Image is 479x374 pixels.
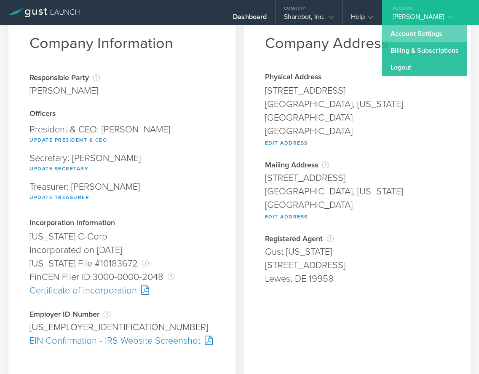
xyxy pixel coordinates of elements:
[265,73,450,82] div: Physical Address
[29,310,214,318] div: Employer ID Number
[265,272,450,285] div: Lewes, DE 19958
[393,13,464,25] div: [PERSON_NAME]
[265,161,450,169] div: Mailing Address
[29,243,214,257] div: Incorporated on [DATE]
[29,84,100,97] div: [PERSON_NAME]
[29,284,214,297] div: Certificate of Incorporation
[29,149,214,178] div: Secretary: [PERSON_NAME]
[265,138,308,148] button: Edit Address
[233,13,267,25] div: Dashboard
[265,124,450,138] div: [GEOGRAPHIC_DATA]
[29,219,214,228] div: Incorporation Information
[265,97,450,124] div: [GEOGRAPHIC_DATA], [US_STATE][GEOGRAPHIC_DATA]
[29,110,214,118] div: Officers
[29,320,214,334] div: [US_EMPLOYER_IDENTIFICATION_NUMBER]
[29,34,214,52] h1: Company Information
[29,135,107,145] button: Update President & CEO
[265,185,450,212] div: [GEOGRAPHIC_DATA], [US_STATE][GEOGRAPHIC_DATA]
[29,121,214,149] div: President & CEO: [PERSON_NAME]
[265,84,450,97] div: [STREET_ADDRESS]
[265,34,450,52] h1: Company Address
[29,178,214,207] div: Treasurer: [PERSON_NAME]
[29,270,214,284] div: FinCEN Filer ID 3000-0000-2048
[265,171,450,185] div: [STREET_ADDRESS]
[29,73,100,82] div: Responsible Party
[29,230,214,243] div: [US_STATE] C-Corp
[265,212,308,222] button: Edit Address
[284,13,333,25] div: Sharebot, Inc.
[29,334,214,347] div: EIN Confirmation - IRS Website Screenshot
[265,234,450,243] div: Registered Agent
[29,257,214,270] div: [US_STATE] File #10183672
[29,192,89,202] button: Update Treasurer
[29,164,88,174] button: Update Secretary
[265,258,450,272] div: [STREET_ADDRESS]
[351,13,373,25] div: Help
[265,245,450,258] div: Gust [US_STATE]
